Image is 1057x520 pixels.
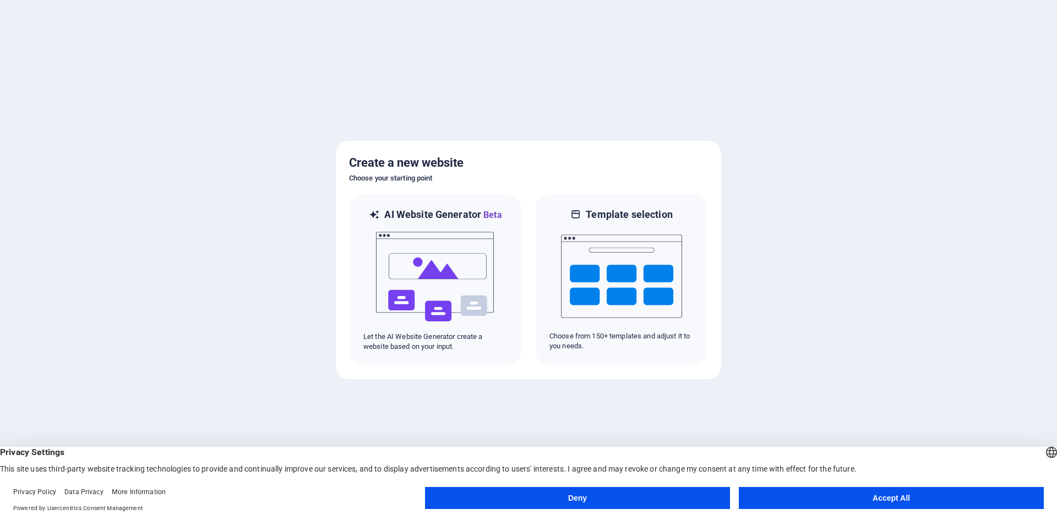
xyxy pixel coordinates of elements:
[384,208,502,222] h6: AI Website Generator
[586,208,672,221] h6: Template selection
[535,194,708,366] div: Template selectionChoose from 150+ templates and adjust it to you needs.
[549,331,694,351] p: Choose from 150+ templates and adjust it to you needs.
[481,210,502,220] span: Beta
[375,222,496,332] img: ai
[363,332,508,352] p: Let the AI Website Generator create a website based on your input.
[349,154,708,172] h5: Create a new website
[349,194,522,366] div: AI Website GeneratorBetaaiLet the AI Website Generator create a website based on your input.
[349,172,708,185] h6: Choose your starting point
